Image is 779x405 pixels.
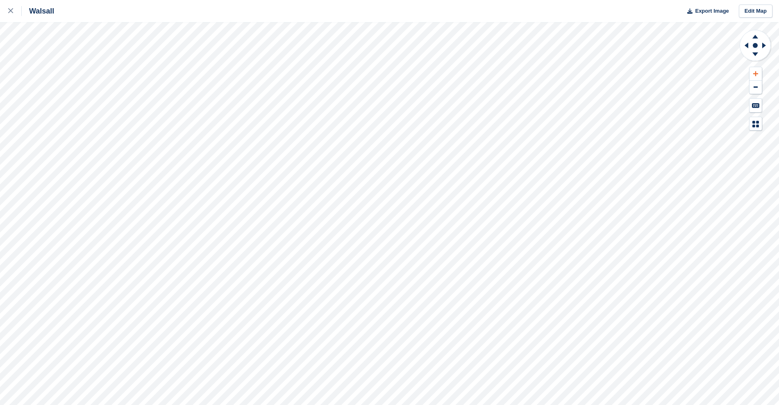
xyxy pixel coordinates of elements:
[749,67,762,81] button: Zoom In
[749,117,762,131] button: Map Legend
[682,5,729,18] button: Export Image
[749,81,762,94] button: Zoom Out
[739,5,772,18] a: Edit Map
[695,7,729,15] span: Export Image
[749,99,762,112] button: Keyboard Shortcuts
[22,6,54,16] div: Walsall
